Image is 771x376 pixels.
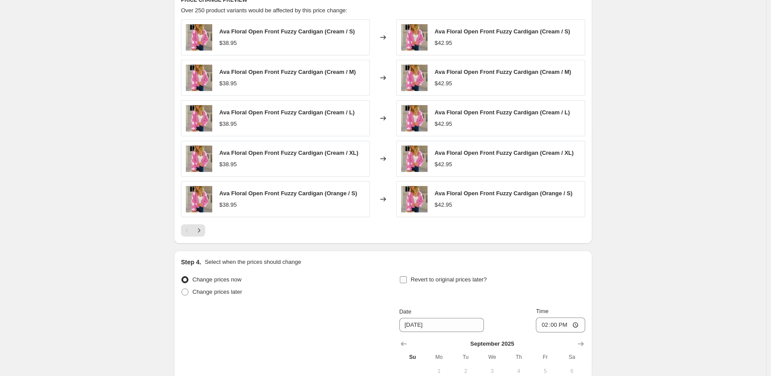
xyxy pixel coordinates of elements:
th: Monday [426,350,452,364]
span: $38.95 [219,201,237,208]
input: 12:00 [536,318,585,332]
span: Time [536,308,548,314]
span: Sa [562,354,582,361]
span: Over 250 product variants would be affected by this price change: [181,7,347,14]
th: Wednesday [479,350,505,364]
span: $42.95 [435,40,452,46]
img: ava-floral-open-front-fuzzy-cardigan-swagglylife-home-and-fashion-1_80x.jpg [401,65,428,91]
span: $38.95 [219,161,237,168]
span: Ava Floral Open Front Fuzzy Cardigan (Cream / S) [435,28,570,35]
span: $38.95 [219,40,237,46]
span: $42.95 [435,201,452,208]
span: Fr [535,354,555,361]
th: Saturday [559,350,585,364]
span: Ava Floral Open Front Fuzzy Cardigan (Orange / S) [435,190,572,197]
span: We [483,354,502,361]
img: ava-floral-open-front-fuzzy-cardigan-swagglylife-home-and-fashion-1_80x.jpg [186,146,212,172]
nav: Pagination [181,224,205,237]
span: Ava Floral Open Front Fuzzy Cardigan (Cream / L) [219,109,354,116]
button: Next [193,224,205,237]
span: Change prices now [192,276,241,283]
img: ava-floral-open-front-fuzzy-cardigan-swagglylife-home-and-fashion-1_80x.jpg [401,24,428,51]
button: Show next month, October 2025 [575,338,587,350]
span: $38.95 [219,80,237,87]
span: 5 [535,368,555,375]
img: ava-floral-open-front-fuzzy-cardigan-swagglylife-home-and-fashion-1_80x.jpg [186,24,212,51]
span: 2 [456,368,475,375]
span: $42.95 [435,161,452,168]
span: 4 [509,368,528,375]
span: Ava Floral Open Front Fuzzy Cardigan (Cream / M) [435,69,571,75]
span: $42.95 [435,80,452,87]
span: Ava Floral Open Front Fuzzy Cardigan (Cream / XL) [435,150,574,156]
th: Thursday [505,350,532,364]
img: ava-floral-open-front-fuzzy-cardigan-swagglylife-home-and-fashion-1_80x.jpg [186,186,212,212]
span: Ava Floral Open Front Fuzzy Cardigan (Cream / S) [219,28,355,35]
span: Change prices later [192,288,242,295]
th: Tuesday [452,350,479,364]
input: 9/21/2025 [399,318,484,332]
span: Ava Floral Open Front Fuzzy Cardigan (Orange / S) [219,190,357,197]
img: ava-floral-open-front-fuzzy-cardigan-swagglylife-home-and-fashion-1_80x.jpg [401,146,428,172]
span: Mo [429,354,449,361]
span: $38.95 [219,120,237,127]
img: ava-floral-open-front-fuzzy-cardigan-swagglylife-home-and-fashion-1_80x.jpg [401,186,428,212]
span: 1 [429,368,449,375]
span: Ava Floral Open Front Fuzzy Cardigan (Cream / M) [219,69,356,75]
span: Revert to original prices later? [411,276,487,283]
span: Ava Floral Open Front Fuzzy Cardigan (Cream / L) [435,109,570,116]
span: Ava Floral Open Front Fuzzy Cardigan (Cream / XL) [219,150,358,156]
img: ava-floral-open-front-fuzzy-cardigan-swagglylife-home-and-fashion-1_80x.jpg [186,105,212,131]
p: Select when the prices should change [205,258,301,266]
span: $42.95 [435,120,452,127]
span: 3 [483,368,502,375]
span: Th [509,354,528,361]
img: ava-floral-open-front-fuzzy-cardigan-swagglylife-home-and-fashion-1_80x.jpg [401,105,428,131]
span: Su [403,354,422,361]
span: Tu [456,354,475,361]
img: ava-floral-open-front-fuzzy-cardigan-swagglylife-home-and-fashion-1_80x.jpg [186,65,212,91]
span: 6 [562,368,582,375]
span: Date [399,308,411,315]
th: Friday [532,350,558,364]
h2: Step 4. [181,258,201,266]
button: Show previous month, August 2025 [398,338,410,350]
th: Sunday [399,350,426,364]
